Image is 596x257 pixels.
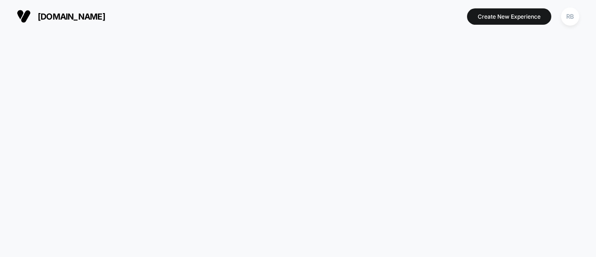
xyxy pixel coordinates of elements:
img: Visually logo [17,9,31,23]
button: Create New Experience [467,8,551,25]
button: [DOMAIN_NAME] [14,9,108,24]
div: RB [561,7,579,26]
button: RB [558,7,582,26]
span: [DOMAIN_NAME] [38,12,105,21]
